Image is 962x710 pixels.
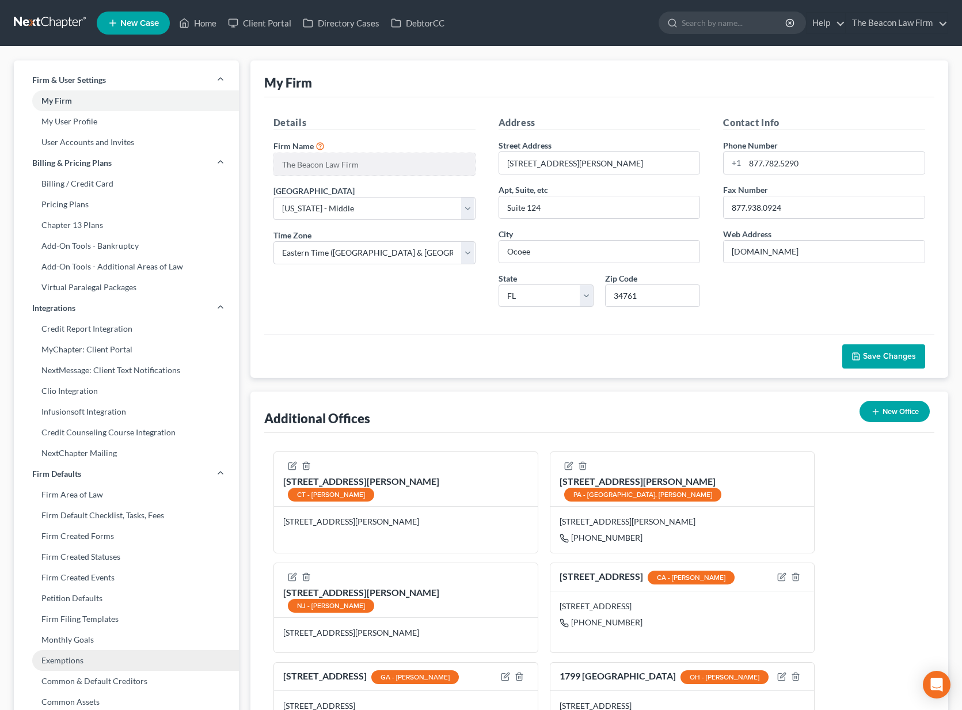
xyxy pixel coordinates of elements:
[14,215,239,236] a: Chapter 13 Plans
[846,13,948,33] a: The Beacon Law Firm
[560,570,735,584] div: [STREET_ADDRESS]
[14,671,239,692] a: Common & Default Creditors
[14,422,239,443] a: Credit Counseling Course Integration
[173,13,222,33] a: Home
[923,671,950,698] div: Open Intercom Messenger
[14,173,239,194] a: Billing / Credit Card
[680,670,769,684] div: OH - [PERSON_NAME]
[14,609,239,629] a: Firm Filing Templates
[32,74,106,86] span: Firm & User Settings
[14,546,239,567] a: Firm Created Statuses
[283,627,528,639] div: [STREET_ADDRESS][PERSON_NAME]
[14,650,239,671] a: Exemptions
[274,153,475,175] input: Enter name...
[264,410,370,427] div: Additional Offices
[14,298,239,318] a: Integrations
[564,488,721,502] div: PA - [GEOGRAPHIC_DATA], [PERSON_NAME]
[32,468,81,480] span: Firm Defaults
[283,516,528,527] div: [STREET_ADDRESS][PERSON_NAME]
[283,586,528,613] div: [STREET_ADDRESS][PERSON_NAME]
[14,484,239,505] a: Firm Area of Law
[723,184,768,196] label: Fax Number
[860,401,930,422] button: New Office
[648,571,735,584] div: CA - [PERSON_NAME]
[14,70,239,90] a: Firm & User Settings
[560,516,805,527] div: [STREET_ADDRESS][PERSON_NAME]
[499,116,701,130] h5: Address
[14,401,239,422] a: Infusionsoft Integration
[499,139,552,151] label: Street Address
[14,277,239,298] a: Virtual Paralegal Packages
[14,153,239,173] a: Billing & Pricing Plans
[283,670,459,684] div: [STREET_ADDRESS]
[560,670,769,684] div: 1799 [GEOGRAPHIC_DATA]
[605,284,700,307] input: XXXXX
[14,526,239,546] a: Firm Created Forms
[571,617,642,627] span: [PHONE_NUMBER]
[14,194,239,215] a: Pricing Plans
[14,464,239,484] a: Firm Defaults
[222,13,297,33] a: Client Portal
[14,360,239,381] a: NextMessage: Client Text Notifications
[723,116,925,130] h5: Contact Info
[745,152,925,174] input: Enter phone...
[499,272,517,284] label: State
[385,13,450,33] a: DebtorCC
[14,256,239,277] a: Add-On Tools - Additional Areas of Law
[14,381,239,401] a: Clio Integration
[724,241,925,263] input: Enter web address....
[273,229,311,241] label: Time Zone
[682,12,787,33] input: Search by name...
[560,601,805,612] div: [STREET_ADDRESS]
[273,116,476,130] h5: Details
[273,185,355,197] label: [GEOGRAPHIC_DATA]
[14,111,239,132] a: My User Profile
[371,670,459,684] div: GA - [PERSON_NAME]
[14,236,239,256] a: Add-On Tools - Bankruptcy
[32,157,112,169] span: Billing & Pricing Plans
[264,74,312,91] div: My Firm
[14,629,239,650] a: Monthly Goals
[283,475,528,502] div: [STREET_ADDRESS][PERSON_NAME]
[14,505,239,526] a: Firm Default Checklist, Tasks, Fees
[273,141,314,151] span: Firm Name
[14,132,239,153] a: User Accounts and Invites
[842,344,925,369] button: Save Changes
[724,196,925,218] input: Enter fax...
[288,488,374,502] div: CT - [PERSON_NAME]
[14,339,239,360] a: MyChapter: Client Portal
[723,139,778,151] label: Phone Number
[14,318,239,339] a: Credit Report Integration
[499,196,700,218] input: (optional)
[499,228,513,240] label: City
[14,567,239,588] a: Firm Created Events
[14,443,239,464] a: NextChapter Mailing
[14,90,239,111] a: My Firm
[605,272,637,284] label: Zip Code
[499,152,700,174] input: Enter address...
[499,241,700,263] input: Enter city...
[499,184,548,196] label: Apt, Suite, etc
[120,19,159,28] span: New Case
[863,351,916,361] span: Save Changes
[32,302,75,314] span: Integrations
[571,533,642,542] span: [PHONE_NUMBER]
[14,588,239,609] a: Petition Defaults
[288,599,374,613] div: NJ - [PERSON_NAME]
[724,152,745,174] div: +1
[807,13,845,33] a: Help
[560,475,805,502] div: [STREET_ADDRESS][PERSON_NAME]
[723,228,771,240] label: Web Address
[297,13,385,33] a: Directory Cases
